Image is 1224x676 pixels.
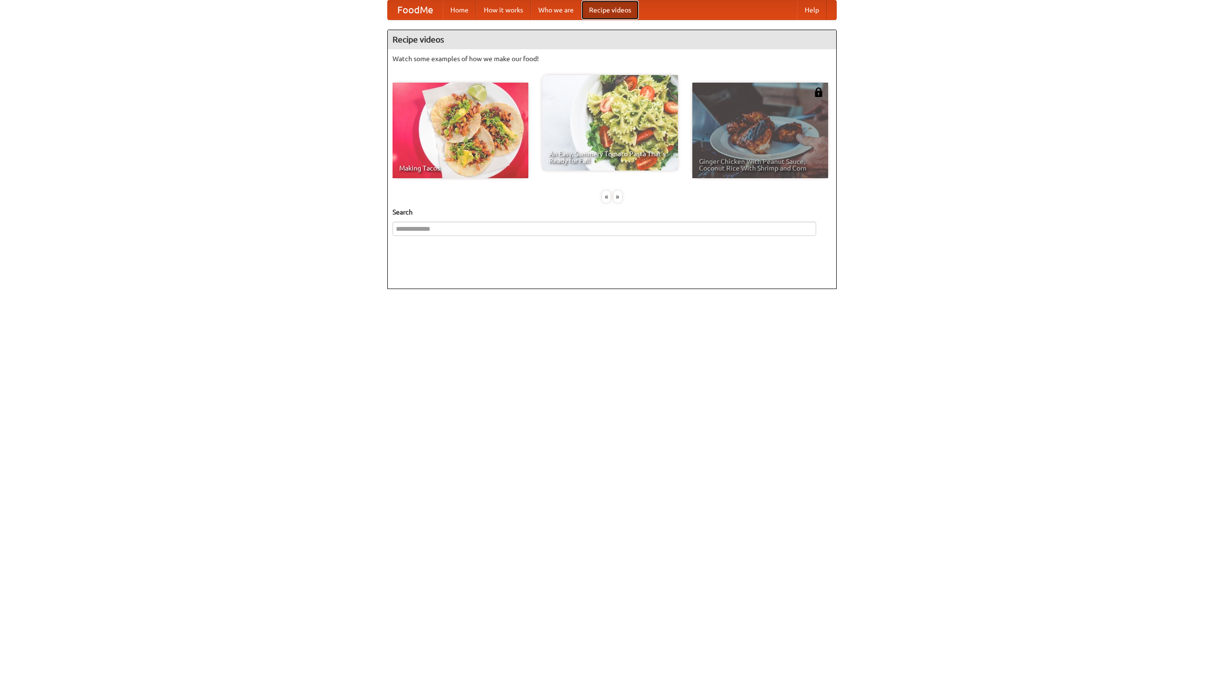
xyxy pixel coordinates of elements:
a: Making Tacos [393,83,528,178]
p: Watch some examples of how we make our food! [393,54,831,64]
a: Help [797,0,827,20]
span: Making Tacos [399,165,522,172]
a: Who we are [531,0,581,20]
a: Home [443,0,476,20]
div: » [613,191,622,203]
span: An Easy, Summery Tomato Pasta That's Ready for Fall [549,150,671,164]
a: An Easy, Summery Tomato Pasta That's Ready for Fall [542,75,678,171]
h4: Recipe videos [388,30,836,49]
a: FoodMe [388,0,443,20]
img: 483408.png [814,87,823,97]
div: « [602,191,611,203]
a: Recipe videos [581,0,639,20]
h5: Search [393,207,831,217]
a: How it works [476,0,531,20]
